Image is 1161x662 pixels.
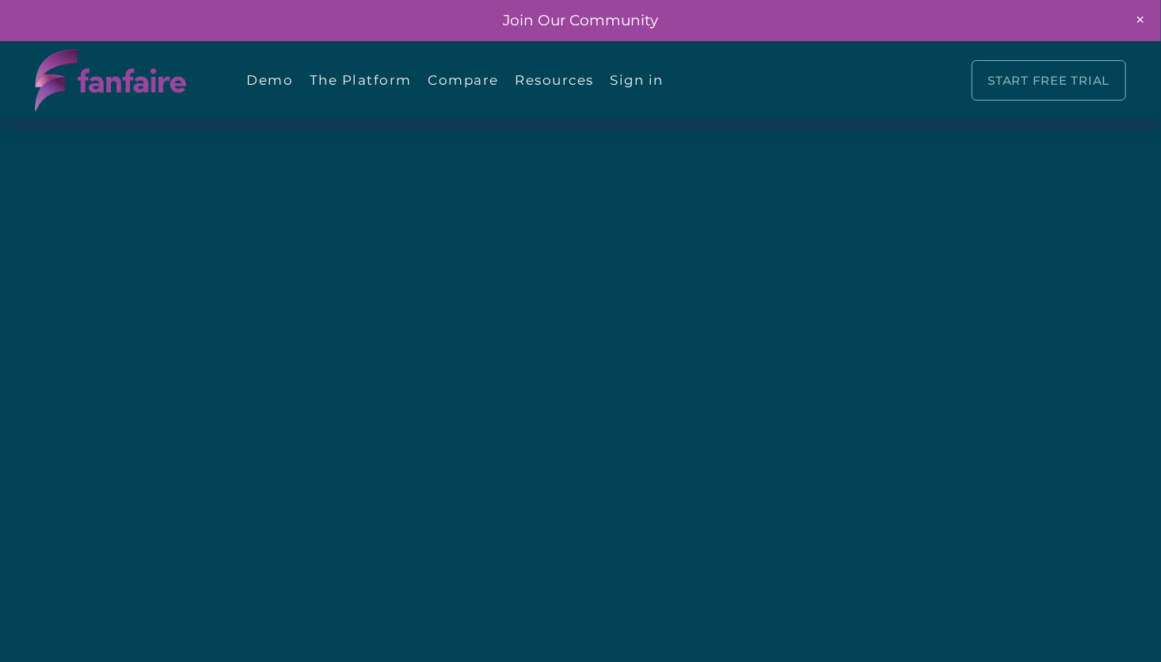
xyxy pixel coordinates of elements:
[310,58,412,103] a: folder dropdown
[972,60,1126,101] a: START FREE TRIAL
[428,58,499,103] a: Compare
[310,59,412,102] span: The Platform
[516,59,595,102] span: Resources
[35,49,186,112] img: Fanfaire UK
[516,58,595,103] a: folder dropdown
[246,58,293,103] a: Demo
[611,58,664,103] a: Sign in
